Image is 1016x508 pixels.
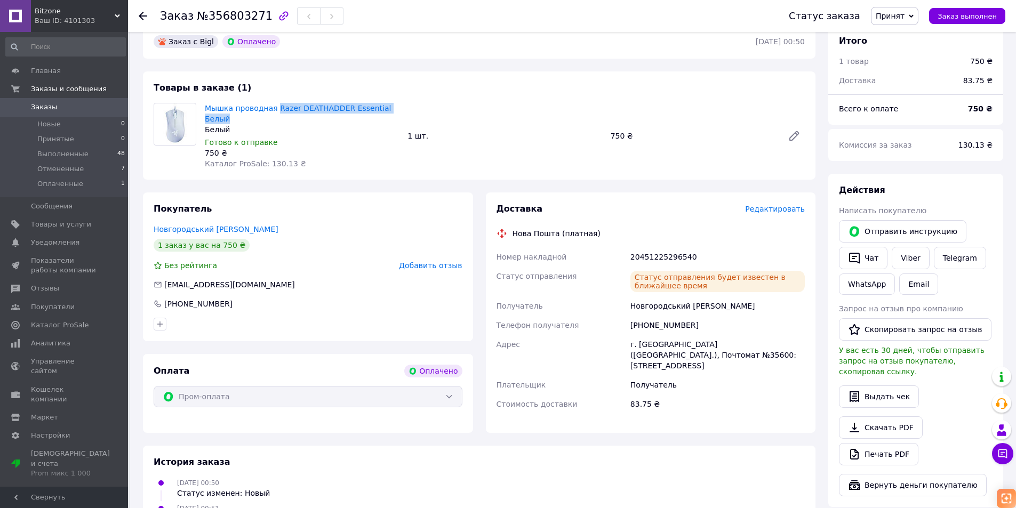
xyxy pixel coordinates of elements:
[31,302,75,312] span: Покупатели
[197,10,273,22] span: №356803271
[839,185,885,195] span: Действия
[205,124,399,135] div: Белый
[839,206,926,215] span: Написать покупателю
[957,69,999,92] div: 83.75 ₴
[31,320,89,330] span: Каталог ProSale
[876,12,905,20] span: Принят
[154,225,278,233] a: Новгородський [PERSON_NAME]
[745,205,805,213] span: Редактировать
[164,261,217,270] span: Без рейтинга
[31,84,107,94] span: Заказы и сообщения
[37,149,89,159] span: Выполненные
[31,256,99,275] span: Показатели работы компании
[839,36,867,46] span: Итого
[497,381,546,389] span: Плательщик
[497,400,578,408] span: Стоимость доставки
[899,273,938,295] button: Email
[992,443,1013,464] button: Чат с покупателем
[177,479,219,487] span: [DATE] 00:50
[839,443,918,465] a: Печать PDF
[497,302,543,310] span: Получатель
[929,8,1005,24] button: Заказ выполнен
[497,321,579,329] span: Телефон получателя
[205,159,306,168] span: Каталог ProSale: 130.13 ₴
[31,102,57,112] span: Заказы
[839,273,895,295] a: WhatsApp
[205,148,399,158] div: 750 ₴
[630,271,805,292] div: Статус отправления будет известен в ближайшее время
[31,201,73,211] span: Сообщения
[5,37,126,57] input: Поиск
[839,57,869,66] span: 1 товар
[37,164,84,174] span: Отмененные
[31,385,99,404] span: Кошелек компании
[892,247,929,269] a: Viber
[399,261,462,270] span: Добавить отзыв
[121,119,125,129] span: 0
[31,413,58,422] span: Маркет
[154,366,189,376] span: Оплата
[628,316,807,335] div: [PHONE_NUMBER]
[783,125,805,147] a: Редактировать
[205,138,278,147] span: Готово к отправке
[938,12,997,20] span: Заказ выполнен
[497,253,567,261] span: Номер накладной
[154,457,230,467] span: История заказа
[839,247,887,269] button: Чат
[839,220,966,243] button: Отправить инструкцию
[789,11,860,21] div: Статус заказа
[31,449,110,478] span: [DEMOGRAPHIC_DATA] и счета
[154,35,218,48] div: Заказ с Bigl
[404,365,462,377] div: Оплачено
[839,304,963,313] span: Запрос на отзыв про компанию
[117,149,125,159] span: 48
[497,272,577,280] span: Статус отправления
[37,179,83,189] span: Оплаченные
[403,128,606,143] div: 1 шт.
[121,164,125,174] span: 7
[839,474,987,496] button: Вернуть деньги покупателю
[497,340,520,349] span: Адрес
[163,299,234,309] div: [PHONE_NUMBER]
[160,10,194,22] span: Заказ
[31,338,70,348] span: Аналитика
[628,394,807,414] div: 83.75 ₴
[37,119,61,129] span: Новые
[154,239,250,252] div: 1 заказ у вас на 750 ₴
[31,284,59,293] span: Отзывы
[205,104,391,123] a: Мышка проводная Razer DEATHADDER Essential Белый
[31,357,99,376] span: Управление сайтом
[121,134,125,144] span: 0
[497,204,543,214] span: Доставка
[839,385,919,408] button: Выдать чек
[35,16,128,26] div: Ваш ID: 4101303
[839,346,985,376] span: У вас есть 30 дней, чтобы отправить запрос на отзыв покупателю, скопировав ссылку.
[958,141,993,149] span: 130.13 ₴
[970,56,993,67] div: 750 ₴
[839,416,923,439] a: Скачать PDF
[628,296,807,316] div: Новгородський [PERSON_NAME]
[154,83,251,93] span: Товары в заказе (1)
[37,134,74,144] span: Принятые
[121,179,125,189] span: 1
[164,280,295,289] span: [EMAIL_ADDRESS][DOMAIN_NAME]
[628,335,807,375] div: г. [GEOGRAPHIC_DATA] ([GEOGRAPHIC_DATA].), Почтомат №35600: [STREET_ADDRESS]
[31,469,110,478] div: Prom микс 1 000
[31,66,61,76] span: Главная
[31,220,91,229] span: Товары и услуги
[934,247,986,269] a: Telegram
[177,488,270,498] div: Статус изменен: Новый
[157,103,194,145] img: Мышка проводная Razer DEATHADDER Essential Белый
[628,375,807,394] div: Получатель
[31,238,79,247] span: Уведомления
[154,204,212,214] span: Покупатель
[628,247,807,267] div: 20451225296540
[839,141,912,149] span: Комиссия за заказ
[839,318,991,341] button: Скопировать запрос на отзыв
[510,228,603,239] div: Нова Пошта (платная)
[31,431,70,440] span: Настройки
[222,35,280,48] div: Оплачено
[139,11,147,21] div: Вернуться назад
[35,6,115,16] span: Bitzone
[968,104,993,113] b: 750 ₴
